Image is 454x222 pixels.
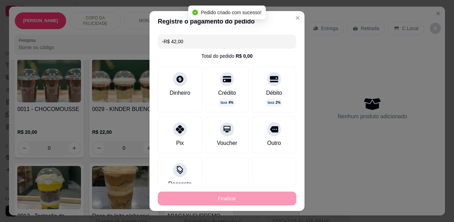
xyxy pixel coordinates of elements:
[192,10,198,15] span: check-circle
[176,139,184,147] div: Pix
[168,180,192,188] div: Desconto
[162,35,292,48] input: Ex.: hambúrguer de cordeiro
[236,53,253,59] div: R$ 0,00
[201,10,261,15] span: Pedido criado com sucesso!
[275,100,280,105] span: 2 %
[220,100,233,105] p: taxa
[149,11,305,32] header: Registre o pagamento do pedido
[228,100,233,105] span: 4 %
[267,100,280,105] p: taxa
[218,89,236,97] div: Crédito
[201,53,253,59] div: Total do pedido
[267,139,281,147] div: Outro
[266,89,282,97] div: Débito
[170,89,190,97] div: Dinheiro
[292,12,303,24] button: Close
[217,139,237,147] div: Voucher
